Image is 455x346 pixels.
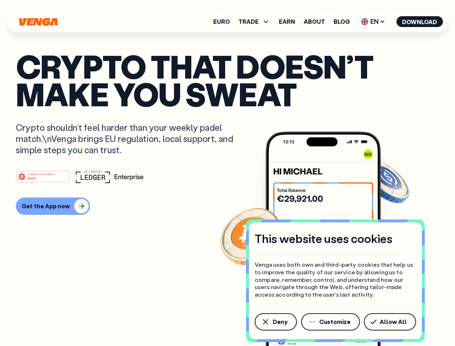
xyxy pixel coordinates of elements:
tspan: Web3 [27,176,36,180]
svg: Home [18,18,58,26]
span: Deny [273,319,287,325]
p: Crypto shouldn’t feel harder than your weekly padel match.\nVenga brings EU regulation, local sup... [16,122,244,156]
h4: This website uses cookies [255,231,392,246]
button: Download [396,16,443,27]
span: Allow All [380,319,407,325]
button: Customize [301,313,360,331]
img: Bitcoin [219,204,284,269]
a: #1 PRODUCT OF THE MONTHWeb3 [16,175,70,184]
span: EN [358,16,388,27]
tspan: #1 PRODUCT OF THE MONTH [27,173,55,175]
span: TRADE [238,17,270,26]
img: USDC coin [359,155,411,207]
img: flag-uk [361,18,368,25]
p: Crypto that doesn’t make you sweat [16,52,439,107]
a: About [304,19,325,25]
button: Get the App now [16,198,90,215]
button: Deny [255,313,297,331]
span: Customize [319,319,351,325]
span: TRADE [238,19,259,25]
a: Earn [279,19,295,25]
p: Venga uses both own and third-party cookies that help us to improve the quality of our service by... [255,261,416,298]
a: Get the App now [16,198,439,215]
a: Blog [334,19,350,25]
a: Euro [213,19,230,25]
button: Allow All [364,313,416,331]
div: Get the App now [22,203,70,210]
